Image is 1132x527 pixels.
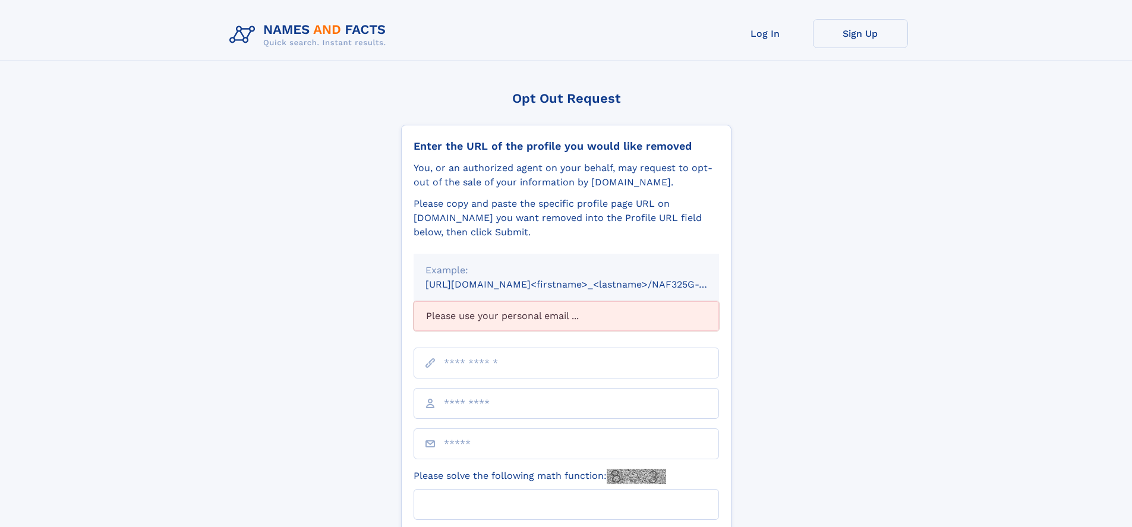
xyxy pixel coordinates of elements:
a: Log In [718,19,813,48]
div: Opt Out Request [401,91,731,106]
div: You, or an authorized agent on your behalf, may request to opt-out of the sale of your informatio... [414,161,719,190]
div: Enter the URL of the profile you would like removed [414,140,719,153]
img: Logo Names and Facts [225,19,396,51]
small: [URL][DOMAIN_NAME]<firstname>_<lastname>/NAF325G-xxxxxxxx [425,279,742,290]
div: Please use your personal email ... [414,301,719,331]
div: Example: [425,263,707,277]
a: Sign Up [813,19,908,48]
label: Please solve the following math function: [414,469,666,484]
div: Please copy and paste the specific profile page URL on [DOMAIN_NAME] you want removed into the Pr... [414,197,719,239]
